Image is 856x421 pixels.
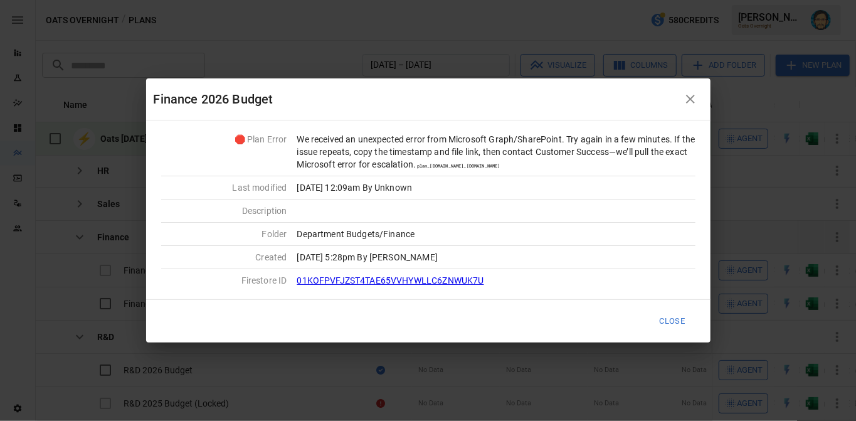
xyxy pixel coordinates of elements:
[154,89,678,109] div: Finance 2026 Budget
[297,181,695,194] div: [DATE] 12:09am By Unknown
[161,251,287,264] div: Created
[652,311,694,332] button: Close
[297,275,484,285] a: 01KOFPVFJZST4TAE65VVHYWLLC6ZNWUK7U
[297,251,695,264] div: [DATE] 5:28pm By [PERSON_NAME]
[161,228,287,240] div: Folder
[297,228,695,240] div: Department Budgets/Finance
[161,205,287,217] div: Description
[416,163,500,169] span: plan_[DOMAIN_NAME]_[DOMAIN_NAME]
[297,133,695,171] div: We received an unexpected error from Microsoft Graph/SharePoint. Try again in a few minutes. If t...
[161,274,287,287] div: Firestore ID
[161,181,287,194] div: Last modified
[161,133,287,146] div: 🛑 Plan Error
